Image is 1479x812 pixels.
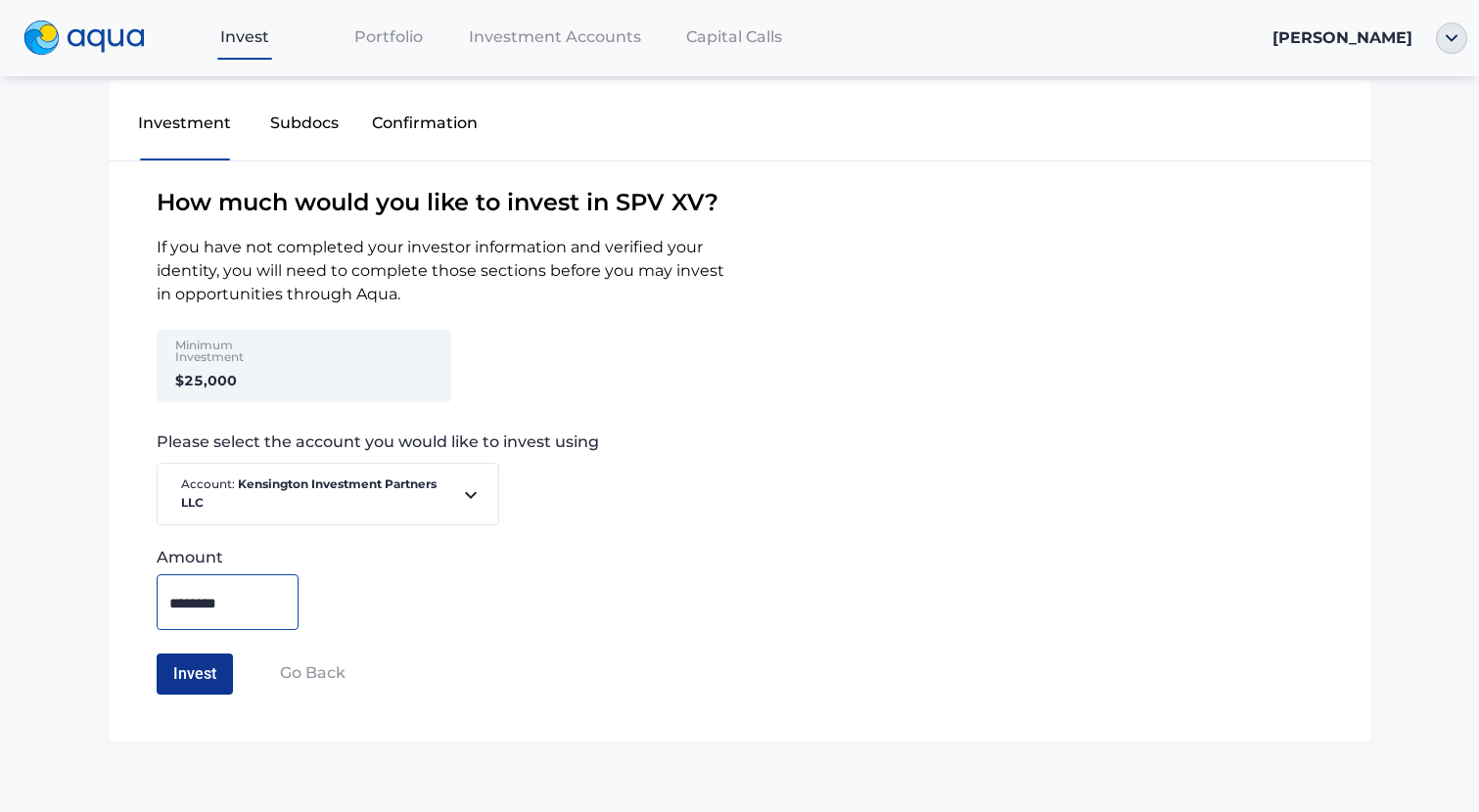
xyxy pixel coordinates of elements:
[172,17,317,57] a: Invest
[1272,28,1412,47] span: [PERSON_NAME]
[220,27,269,46] span: Invest
[125,96,246,158] button: Investment
[354,27,423,46] span: Portfolio
[110,185,1370,220] span: How much would you like to invest in SPV XV ?
[686,27,782,46] span: Capital Calls
[365,96,485,158] button: Confirmation
[173,475,459,513] span: Account:
[181,476,437,510] b: Kensington Investment Partners LLC
[317,17,462,57] a: Portfolio
[157,433,1370,451] span: Please select the account you would like to invest using
[110,236,740,306] span: If you have not completed your investor information and verified your identity, you will need to ...
[12,16,172,61] a: logo
[461,17,649,57] a: Investment Accounts
[1436,23,1467,54] img: ellipse
[175,339,300,368] div: Minimum Investment
[175,372,237,389] strong: $25,000
[245,96,365,158] button: Subdocs
[23,21,145,56] img: logo
[649,17,819,57] a: Capital Calls
[157,549,299,566] div: Amount
[280,663,346,682] span: Go Back
[157,654,233,695] button: Invest
[469,27,641,46] span: Investment Accounts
